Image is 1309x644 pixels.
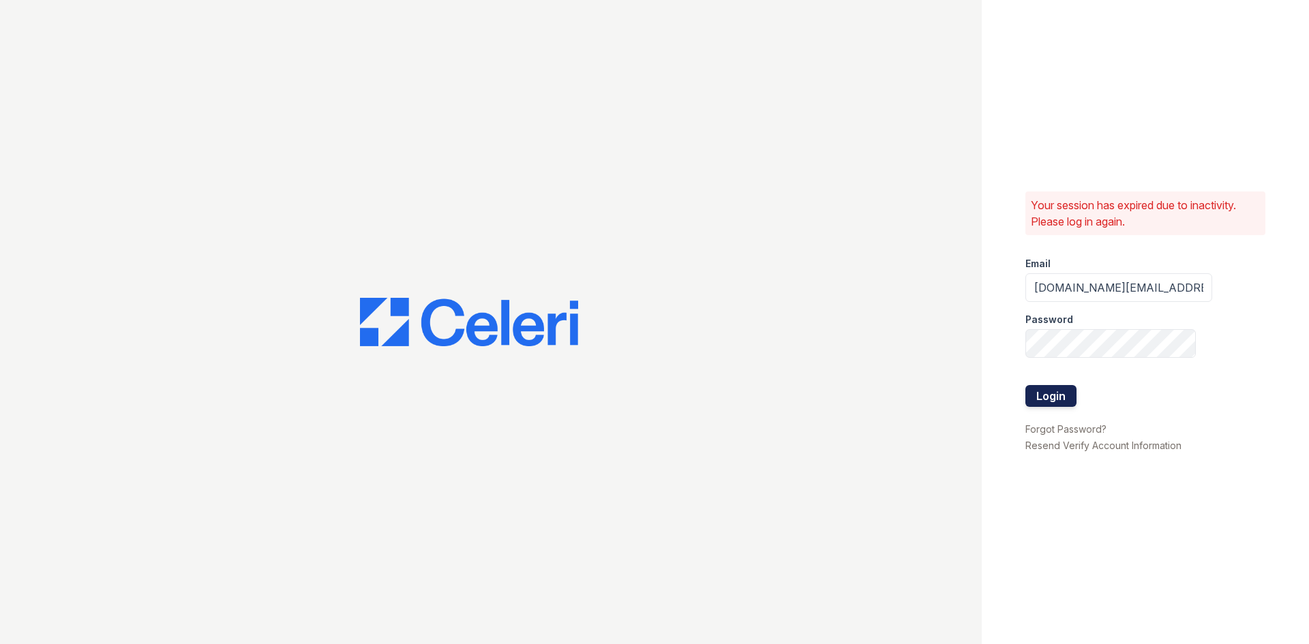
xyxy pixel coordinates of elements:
[1025,440,1182,451] a: Resend Verify Account Information
[1025,257,1051,271] label: Email
[1025,313,1073,326] label: Password
[1025,423,1107,435] a: Forgot Password?
[1025,385,1077,407] button: Login
[1031,197,1260,230] p: Your session has expired due to inactivity. Please log in again.
[360,298,578,347] img: CE_Logo_Blue-a8612792a0a2168367f1c8372b55b34899dd931a85d93a1a3d3e32e68fde9ad4.png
